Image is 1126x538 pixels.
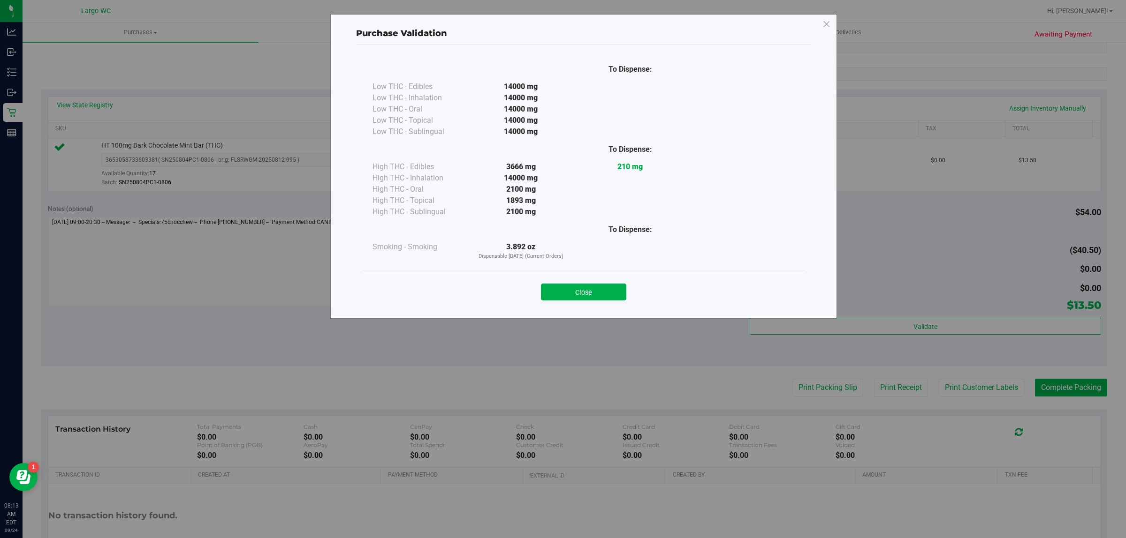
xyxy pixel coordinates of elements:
[373,126,466,137] div: Low THC - Sublingual
[466,184,576,195] div: 2100 mg
[373,241,466,253] div: Smoking - Smoking
[356,28,447,38] span: Purchase Validation
[373,104,466,115] div: Low THC - Oral
[373,184,466,195] div: High THC - Oral
[576,224,685,235] div: To Dispense:
[373,195,466,206] div: High THC - Topical
[576,144,685,155] div: To Dispense:
[466,195,576,206] div: 1893 mg
[373,206,466,217] div: High THC - Sublingual
[28,462,39,473] iframe: Resource center unread badge
[466,104,576,115] div: 14000 mg
[541,284,626,300] button: Close
[466,92,576,104] div: 14000 mg
[373,161,466,172] div: High THC - Edibles
[466,126,576,137] div: 14000 mg
[466,115,576,126] div: 14000 mg
[466,253,576,261] p: Dispensable [DATE] (Current Orders)
[466,172,576,184] div: 14000 mg
[373,92,466,104] div: Low THC - Inhalation
[466,81,576,92] div: 14000 mg
[373,81,466,92] div: Low THC - Edibles
[373,115,466,126] div: Low THC - Topical
[466,241,576,261] div: 3.892 oz
[617,162,643,171] strong: 210 mg
[373,172,466,184] div: High THC - Inhalation
[466,206,576,217] div: 2100 mg
[9,463,38,491] iframe: Resource center
[466,161,576,172] div: 3666 mg
[576,64,685,75] div: To Dispense:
